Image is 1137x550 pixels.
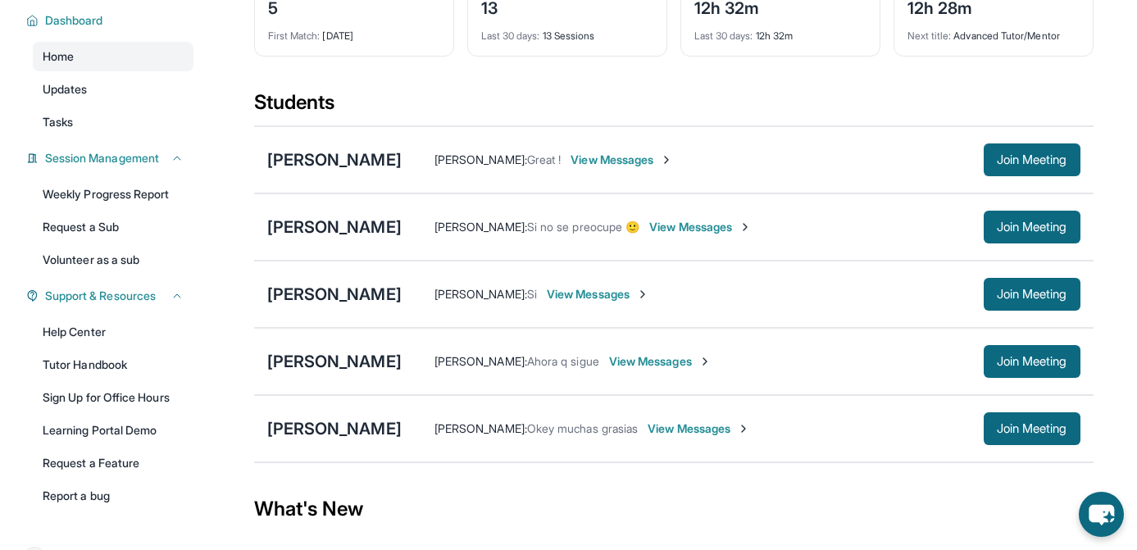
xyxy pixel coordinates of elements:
[268,20,440,43] div: [DATE]
[39,288,184,304] button: Support & Resources
[997,155,1067,165] span: Join Meeting
[434,152,527,166] span: [PERSON_NAME] :
[33,317,193,347] a: Help Center
[547,286,649,302] span: View Messages
[1079,492,1124,537] button: chat-button
[43,114,73,130] span: Tasks
[984,278,1080,311] button: Join Meeting
[33,75,193,104] a: Updates
[33,416,193,445] a: Learning Portal Demo
[33,42,193,71] a: Home
[694,20,866,43] div: 12h 32m
[33,107,193,137] a: Tasks
[609,353,712,370] span: View Messages
[267,216,402,239] div: [PERSON_NAME]
[267,148,402,171] div: [PERSON_NAME]
[739,220,752,234] img: Chevron-Right
[43,81,88,98] span: Updates
[267,283,402,306] div: [PERSON_NAME]
[997,357,1067,366] span: Join Meeting
[33,448,193,478] a: Request a Feature
[997,424,1067,434] span: Join Meeting
[481,20,653,43] div: 13 Sessions
[254,473,1094,545] div: What's New
[267,350,402,373] div: [PERSON_NAME]
[33,245,193,275] a: Volunteer as a sub
[39,150,184,166] button: Session Management
[43,48,74,65] span: Home
[33,350,193,380] a: Tutor Handbook
[481,30,540,42] span: Last 30 days :
[45,12,103,29] span: Dashboard
[268,30,321,42] span: First Match :
[254,89,1094,125] div: Students
[649,219,752,235] span: View Messages
[434,354,527,368] span: [PERSON_NAME] :
[434,421,527,435] span: [PERSON_NAME] :
[636,288,649,301] img: Chevron-Right
[907,30,952,42] span: Next title :
[648,420,750,437] span: View Messages
[527,152,562,166] span: Great !
[997,289,1067,299] span: Join Meeting
[527,287,537,301] span: Si
[33,383,193,412] a: Sign Up for Office Hours
[527,354,599,368] span: Ahora q sigue
[907,20,1080,43] div: Advanced Tutor/Mentor
[39,12,184,29] button: Dashboard
[45,288,156,304] span: Support & Resources
[694,30,753,42] span: Last 30 days :
[984,211,1080,243] button: Join Meeting
[737,422,750,435] img: Chevron-Right
[434,287,527,301] span: [PERSON_NAME] :
[267,417,402,440] div: [PERSON_NAME]
[527,220,639,234] span: Si no se preocupe 🙂
[527,421,638,435] span: Okey muchas grasias
[660,153,673,166] img: Chevron-Right
[984,143,1080,176] button: Join Meeting
[33,481,193,511] a: Report a bug
[571,152,673,168] span: View Messages
[984,412,1080,445] button: Join Meeting
[984,345,1080,378] button: Join Meeting
[33,180,193,209] a: Weekly Progress Report
[997,222,1067,232] span: Join Meeting
[33,212,193,242] a: Request a Sub
[434,220,527,234] span: [PERSON_NAME] :
[45,150,159,166] span: Session Management
[698,355,712,368] img: Chevron-Right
